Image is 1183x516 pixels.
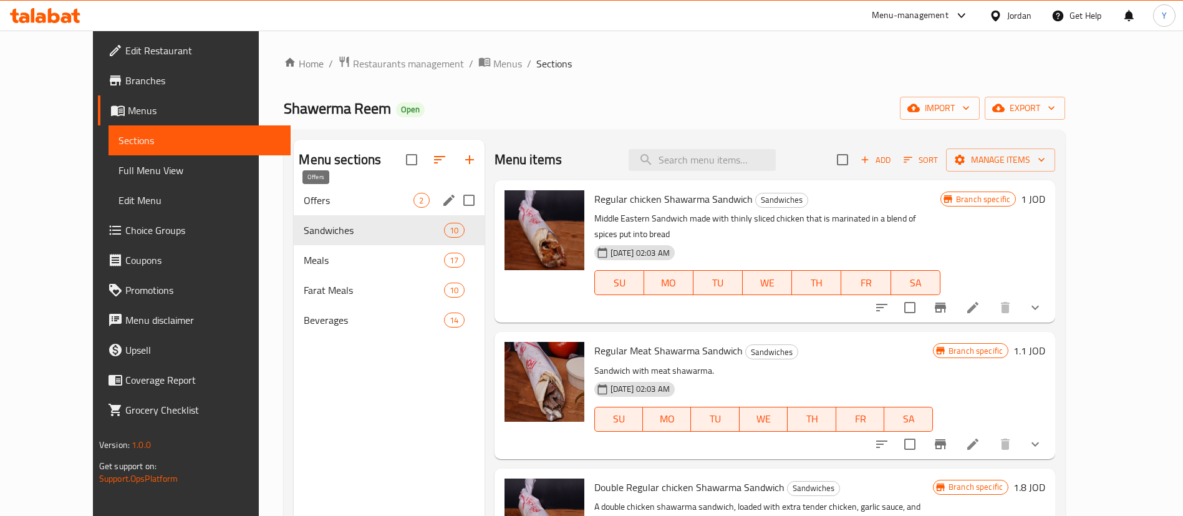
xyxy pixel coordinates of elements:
button: delete [990,429,1020,459]
div: Beverages14 [294,305,484,335]
button: MO [644,270,693,295]
span: Choice Groups [125,223,281,238]
a: Upsell [98,335,291,365]
span: Farat Meals [304,283,444,298]
span: Edit Menu [118,193,281,208]
span: SA [896,274,935,292]
span: Shawerma Reem [284,94,391,122]
span: Regular chicken Shawarma Sandwich [594,190,753,208]
a: Edit Restaurant [98,36,291,66]
a: Edit Menu [109,185,291,215]
a: Branches [98,66,291,95]
button: sort-choices [867,429,897,459]
span: Double Regular chicken Shawarma Sandwich [594,478,785,497]
button: WE [740,407,788,432]
span: WE [748,274,787,292]
button: sort-choices [867,293,897,323]
span: Full Menu View [118,163,281,178]
span: export [995,100,1055,116]
h2: Menu sections [299,150,381,169]
a: Home [284,56,324,71]
a: Grocery Checklist [98,395,291,425]
span: SA [889,410,928,428]
svg: Show Choices [1028,437,1043,452]
span: 14 [445,314,463,326]
span: Upsell [125,343,281,358]
span: Beverages [304,313,444,328]
span: Sort items [896,150,946,170]
span: Offers [304,193,413,208]
li: / [527,56,531,71]
span: Get support on: [99,458,157,474]
span: Select section [829,147,856,173]
span: Sections [536,56,572,71]
span: SU [600,410,638,428]
span: Manage items [956,152,1045,168]
button: SU [594,270,644,295]
span: Branch specific [951,193,1015,205]
span: Add item [856,150,896,170]
span: [DATE] 02:03 AM [606,247,675,259]
span: Sandwiches [746,345,798,359]
div: Sandwiches [304,223,444,238]
span: Branch specific [944,481,1008,493]
button: TH [788,407,836,432]
span: MO [648,410,687,428]
li: / [469,56,473,71]
span: Sandwiches [788,481,839,495]
div: Offers2edit [294,185,484,215]
a: Coupons [98,245,291,275]
button: show more [1020,293,1050,323]
span: Menu disclaimer [125,313,281,328]
span: Sections [118,133,281,148]
button: WE [743,270,792,295]
span: Meals [304,253,444,268]
span: Regular Meat Shawarma Sandwich [594,341,743,360]
span: [DATE] 02:03 AM [606,383,675,395]
span: Edit Restaurant [125,43,281,58]
span: 10 [445,225,463,236]
nav: breadcrumb [284,56,1065,72]
svg: Show Choices [1028,300,1043,315]
span: 1.0.0 [132,437,151,453]
span: Grocery Checklist [125,402,281,417]
div: Farat Meals10 [294,275,484,305]
button: Add [856,150,896,170]
span: Sandwiches [756,193,808,207]
button: Branch-specific-item [925,429,955,459]
button: Branch-specific-item [925,293,955,323]
span: Coverage Report [125,372,281,387]
h2: Menu items [495,150,563,169]
div: items [444,223,464,238]
button: TH [792,270,841,295]
div: Jordan [1007,9,1031,22]
a: Sections [109,125,291,155]
input: search [629,149,776,171]
span: Select to update [897,295,923,321]
span: TU [696,410,735,428]
div: Sandwiches [745,344,798,359]
h6: 1 JOD [1021,190,1045,208]
a: Menu disclaimer [98,305,291,335]
button: Sort [901,150,941,170]
img: Regular chicken Shawarma Sandwich [505,190,584,270]
button: TU [691,407,740,432]
span: TU [698,274,738,292]
button: SA [891,270,940,295]
span: Branches [125,73,281,88]
span: Menus [493,56,522,71]
span: Y [1162,9,1167,22]
p: Middle Eastern Sandwich made with thinly sliced chicken that is marinated in a blend of spices pu... [594,211,940,242]
a: Full Menu View [109,155,291,185]
img: Regular Meat Shawarma Sandwich [505,342,584,422]
span: Select all sections [398,147,425,173]
span: FR [846,274,886,292]
span: WE [745,410,783,428]
a: Promotions [98,275,291,305]
button: edit [440,191,458,210]
span: TH [793,410,831,428]
button: FR [836,407,885,432]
